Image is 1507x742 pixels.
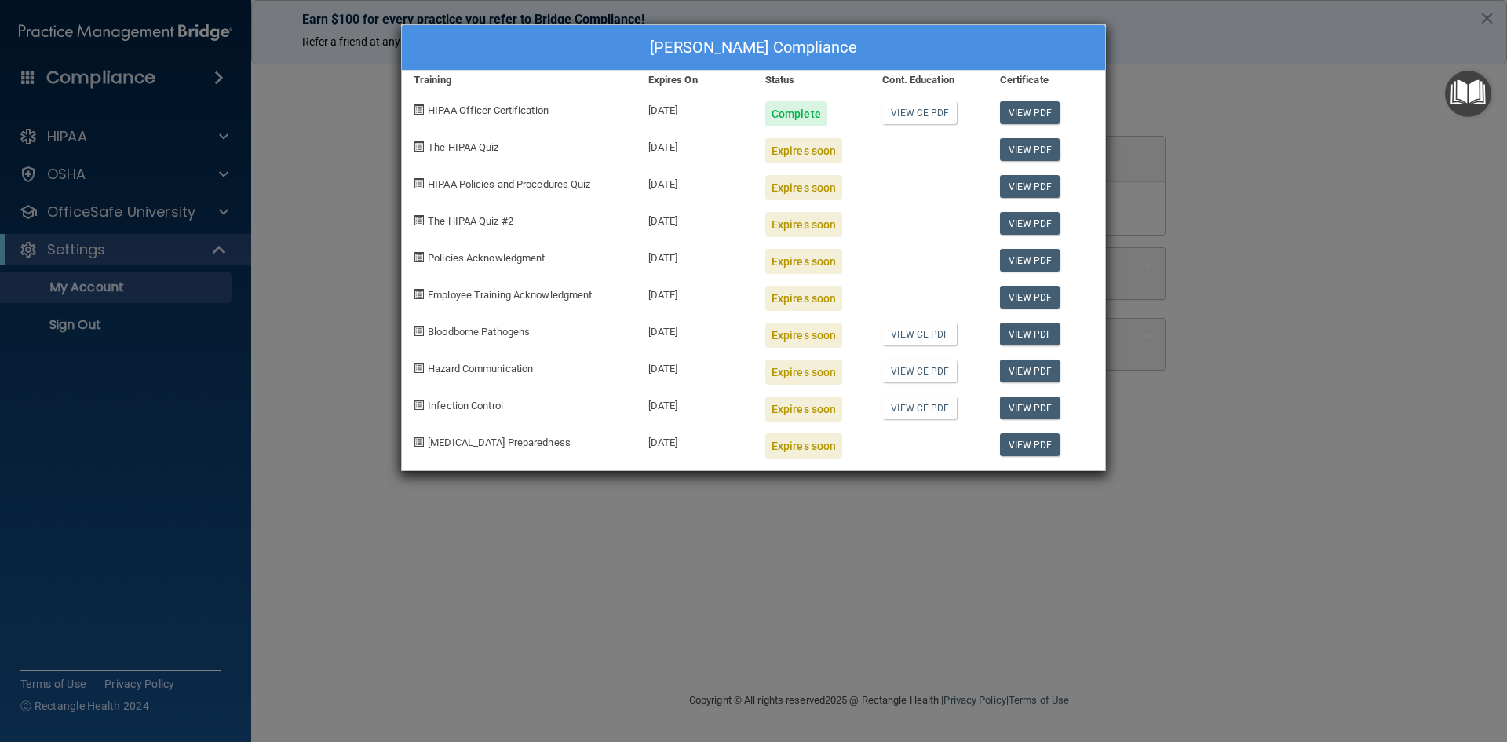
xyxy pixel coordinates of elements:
[765,286,842,311] div: Expires soon
[428,400,503,411] span: Infection Control
[1000,101,1060,124] a: View PDF
[1000,433,1060,456] a: View PDF
[1000,323,1060,345] a: View PDF
[428,104,549,116] span: HIPAA Officer Certification
[637,348,753,385] div: [DATE]
[765,323,842,348] div: Expires soon
[637,237,753,274] div: [DATE]
[765,101,827,126] div: Complete
[882,323,957,345] a: View CE PDF
[882,397,957,419] a: View CE PDF
[765,360,842,385] div: Expires soon
[765,175,842,200] div: Expires soon
[870,71,987,90] div: Cont. Education
[765,397,842,422] div: Expires soon
[1000,360,1060,382] a: View PDF
[428,289,592,301] span: Employee Training Acknowledgment
[765,249,842,274] div: Expires soon
[882,360,957,382] a: View CE PDF
[1000,397,1060,419] a: View PDF
[428,215,513,227] span: The HIPAA Quiz #2
[637,422,753,459] div: [DATE]
[402,71,637,90] div: Training
[428,141,498,153] span: The HIPAA Quiz
[988,71,1105,90] div: Certificate
[402,25,1105,71] div: [PERSON_NAME] Compliance
[428,252,545,264] span: Policies Acknowledgment
[637,274,753,311] div: [DATE]
[637,200,753,237] div: [DATE]
[1000,175,1060,198] a: View PDF
[428,437,571,448] span: [MEDICAL_DATA] Preparedness
[637,90,753,126] div: [DATE]
[1000,286,1060,309] a: View PDF
[753,71,870,90] div: Status
[428,178,590,190] span: HIPAA Policies and Procedures Quiz
[765,212,842,237] div: Expires soon
[765,433,842,459] div: Expires soon
[637,385,753,422] div: [DATE]
[637,71,753,90] div: Expires On
[637,311,753,348] div: [DATE]
[882,101,957,124] a: View CE PDF
[637,126,753,163] div: [DATE]
[428,363,533,375] span: Hazard Communication
[637,163,753,200] div: [DATE]
[1000,249,1060,272] a: View PDF
[765,138,842,163] div: Expires soon
[1445,71,1491,117] button: Open Resource Center
[428,326,530,338] span: Bloodborne Pathogens
[1000,212,1060,235] a: View PDF
[1000,138,1060,161] a: View PDF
